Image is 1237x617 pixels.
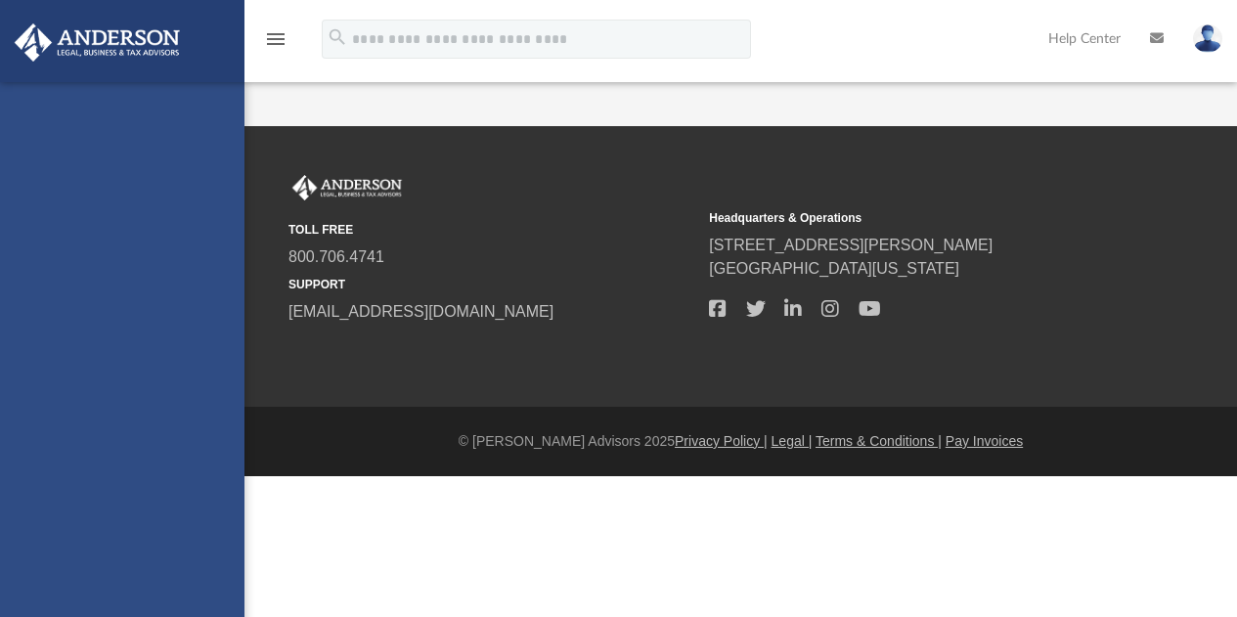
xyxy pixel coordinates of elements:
a: [EMAIL_ADDRESS][DOMAIN_NAME] [288,303,553,320]
small: SUPPORT [288,276,695,293]
img: Anderson Advisors Platinum Portal [288,175,406,200]
a: menu [264,37,287,51]
div: © [PERSON_NAME] Advisors 2025 [244,431,1237,452]
a: Pay Invoices [946,433,1023,449]
i: menu [264,27,287,51]
img: Anderson Advisors Platinum Portal [9,23,186,62]
i: search [327,26,348,48]
a: 800.706.4741 [288,248,384,265]
a: [GEOGRAPHIC_DATA][US_STATE] [709,260,959,277]
a: Terms & Conditions | [816,433,942,449]
small: Headquarters & Operations [709,209,1116,227]
img: User Pic [1193,24,1222,53]
a: Privacy Policy | [675,433,768,449]
a: [STREET_ADDRESS][PERSON_NAME] [709,237,993,253]
small: TOLL FREE [288,221,695,239]
a: Legal | [772,433,813,449]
